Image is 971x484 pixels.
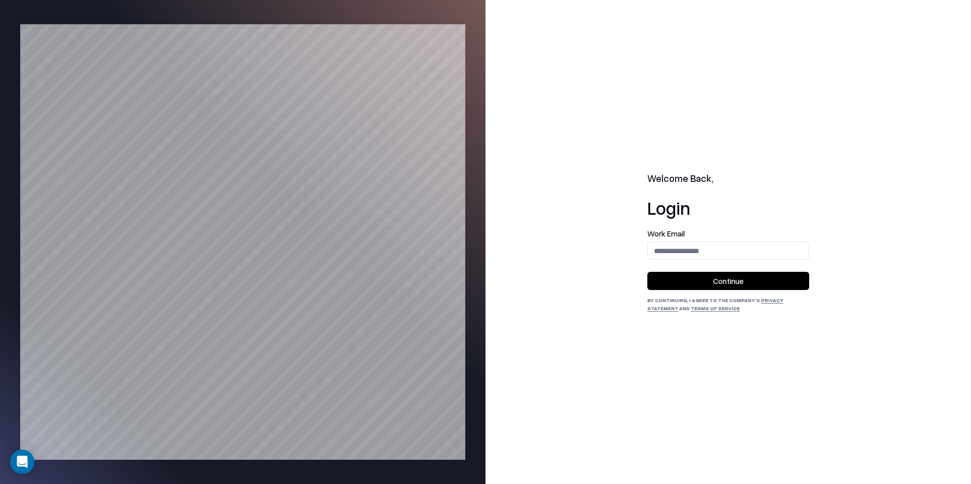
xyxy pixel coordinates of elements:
[10,450,34,474] div: Open Intercom Messenger
[647,230,809,237] label: Work Email
[647,296,809,312] div: By continuing, I agree to the Company's and
[647,172,809,186] h2: Welcome Back,
[647,198,809,218] h1: Login
[691,305,740,311] a: Terms of Service
[647,272,809,290] button: Continue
